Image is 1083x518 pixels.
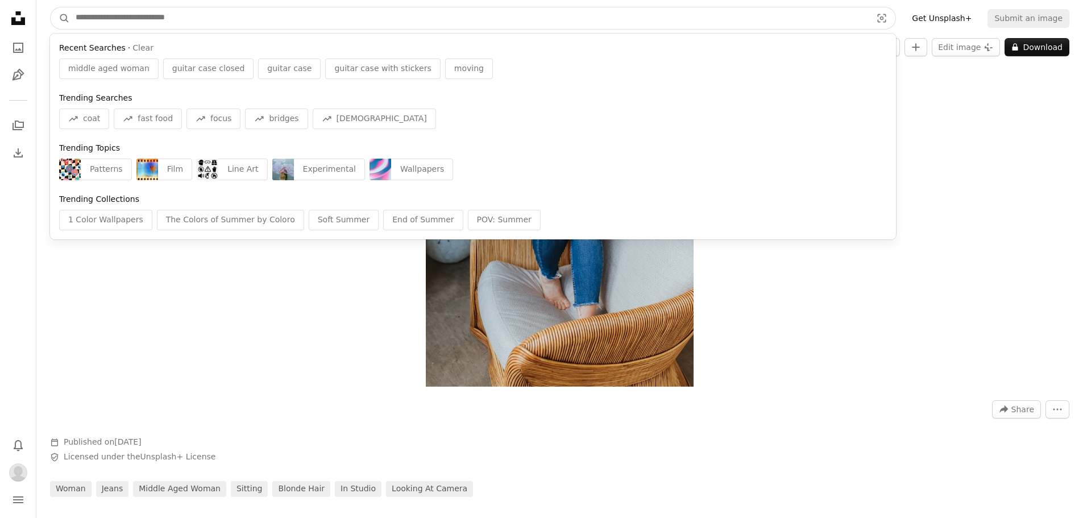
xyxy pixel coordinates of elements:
[468,210,541,230] div: POV: Summer
[50,7,896,30] form: Find visuals sitewide
[7,142,30,164] a: Download History
[64,451,215,463] span: Licensed under the
[51,7,70,29] button: Search Unsplash
[383,210,463,230] div: End of Summer
[7,36,30,59] a: Photos
[136,159,158,180] img: premium_photo-1698585173008-5dbb55374918
[932,38,1000,56] button: Edit image
[267,63,312,74] span: guitar case
[7,114,30,137] a: Collections
[210,113,231,125] span: focus
[1005,38,1069,56] button: Download
[7,488,30,511] button: Menu
[140,452,216,461] a: Unsplash+ License
[50,481,92,497] a: woman
[905,9,978,27] a: Get Unsplash+
[64,437,142,446] span: Published on
[59,143,120,152] span: Trending Topics
[386,481,473,497] a: looking at camera
[59,159,81,180] img: premium_vector-1752071909053-843cc5180171
[197,159,218,180] img: vector-1755805895395-1b9e19929ee7
[904,38,927,56] button: Add to Collection
[83,113,100,125] span: coat
[9,463,27,482] img: Avatar of user Mandi Brown
[272,481,330,497] a: blonde hair
[272,159,294,180] img: premium_photo-1755890950394-d560a489a3c6
[132,43,153,54] button: Clear
[7,7,30,32] a: Home — Unsplash
[334,63,431,74] span: guitar case with stickers
[370,159,391,180] img: premium_vector-1750330748859-0d0e9c93f907
[7,434,30,457] button: Notifications
[231,481,268,497] a: sitting
[172,63,245,74] span: guitar case closed
[1045,400,1069,418] button: More Actions
[59,210,152,230] div: 1 Color Wallpapers
[114,437,141,446] time: January 19, 2023 at 11:02:39 AM EST
[987,9,1069,27] button: Submit an image
[992,400,1041,418] button: Share this image
[133,481,226,497] a: middle aged woman
[59,43,887,54] div: ·
[454,63,484,74] span: moving
[158,159,192,180] div: Film
[218,159,267,180] div: Line Art
[96,481,129,497] a: jeans
[68,63,150,74] span: middle aged woman
[269,113,298,125] span: bridges
[309,210,379,230] div: Soft Summer
[59,194,139,204] span: Trending Collections
[59,43,126,54] span: Recent Searches
[157,210,304,230] div: The Colors of Summer by Coloro
[81,159,132,180] div: Patterns
[59,93,132,102] span: Trending Searches
[335,481,381,497] a: in studio
[7,461,30,484] button: Profile
[138,113,173,125] span: fast food
[294,159,365,180] div: Experimental
[391,159,453,180] div: Wallpapers
[337,113,427,125] span: [DEMOGRAPHIC_DATA]
[7,64,30,86] a: Illustrations
[868,7,895,29] button: Visual search
[1011,401,1034,418] span: Share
